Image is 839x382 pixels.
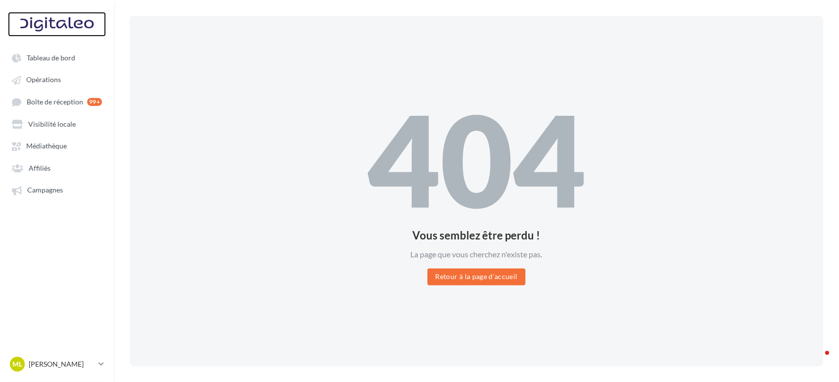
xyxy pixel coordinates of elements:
span: Médiathèque [26,142,67,150]
span: Boîte de réception [27,97,83,106]
a: Opérations [6,70,108,88]
span: Opérations [26,76,61,84]
span: Tableau de bord [27,53,75,62]
div: Vous semblez être perdu ! [367,231,586,241]
div: 404 [367,96,586,222]
button: Retour à la page d'accueil [427,269,525,286]
a: Boîte de réception 99+ [6,93,108,111]
a: Visibilité locale [6,115,108,133]
a: Affiliés [6,159,108,177]
a: Tableau de bord [6,48,108,66]
div: 99+ [87,98,102,106]
a: Campagnes [6,181,108,198]
div: La page que vous cherchez n'existe pas. [367,249,586,261]
span: Visibilité locale [28,120,76,128]
span: Affiliés [29,164,50,172]
p: [PERSON_NAME] [29,359,95,369]
a: ML [PERSON_NAME] [8,355,106,374]
a: Médiathèque [6,137,108,154]
span: ML [12,359,22,369]
iframe: Intercom live chat [805,348,829,372]
span: Campagnes [27,186,63,194]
